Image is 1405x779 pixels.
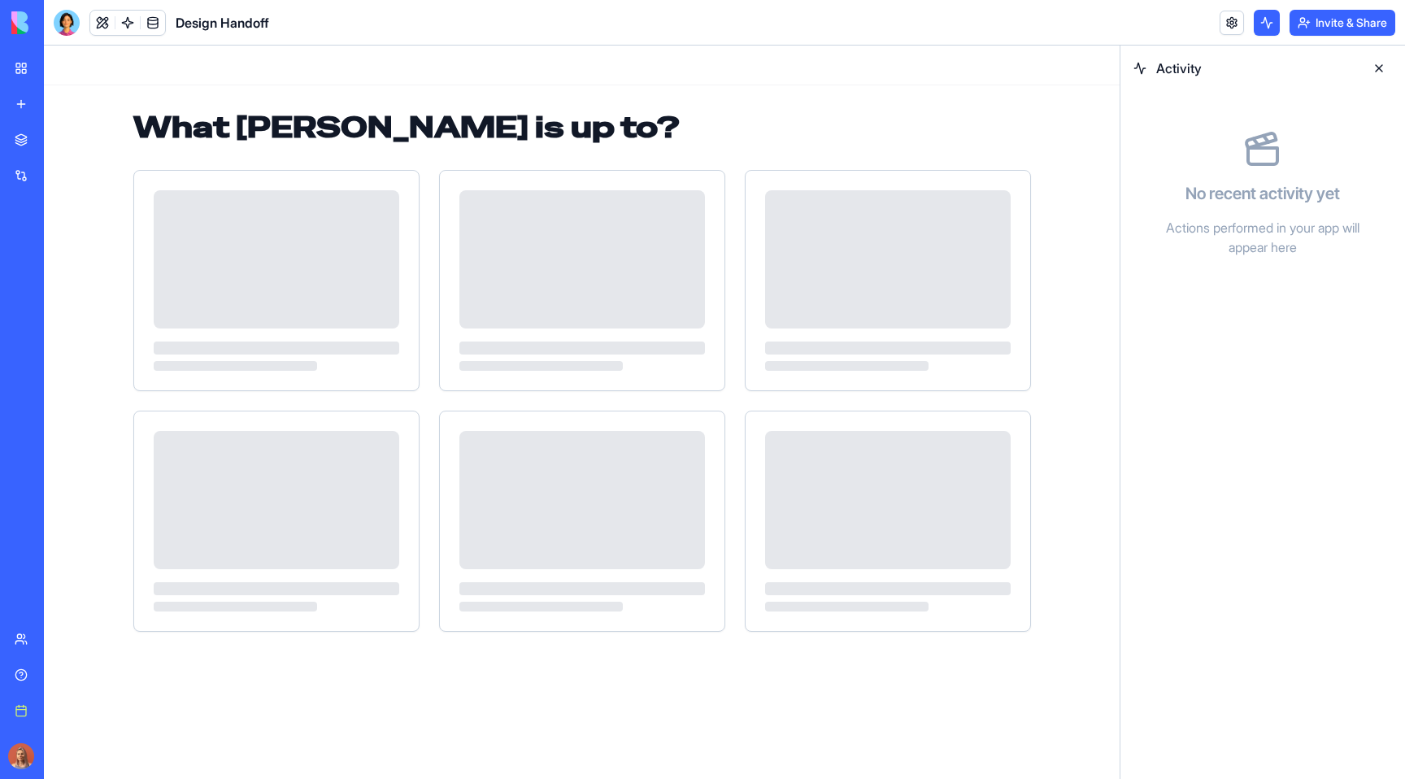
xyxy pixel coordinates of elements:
h2: What [PERSON_NAME] is up to? [89,66,636,98]
button: Invite & Share [1290,10,1395,36]
img: Marina_gj5dtt.jpg [8,743,34,769]
h4: No recent activity yet [1185,182,1340,205]
img: logo [11,11,112,34]
h1: Design Handoff [176,13,269,33]
span: Activity [1156,59,1356,78]
p: Actions performed in your app will appear here [1159,218,1366,257]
